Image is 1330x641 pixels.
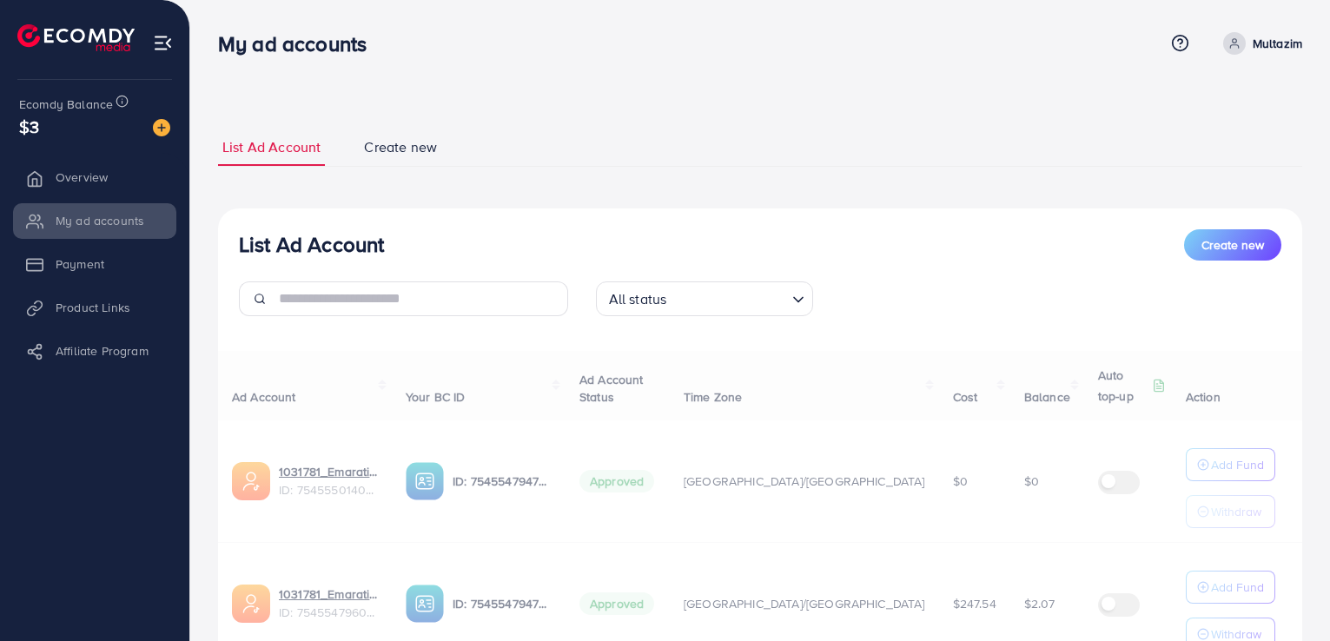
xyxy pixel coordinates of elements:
span: $3 [19,114,39,139]
span: Create new [364,137,437,157]
span: All status [605,287,671,312]
input: Search for option [672,283,784,312]
img: logo [17,24,135,51]
span: List Ad Account [222,137,321,157]
span: Ecomdy Balance [19,96,113,113]
a: Multazim [1216,32,1302,55]
p: Multazim [1253,33,1302,54]
div: Search for option [596,281,813,316]
button: Create new [1184,229,1281,261]
img: image [153,119,170,136]
h3: List Ad Account [239,232,384,257]
span: Create new [1201,236,1264,254]
img: menu [153,33,173,53]
h3: My ad accounts [218,31,380,56]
